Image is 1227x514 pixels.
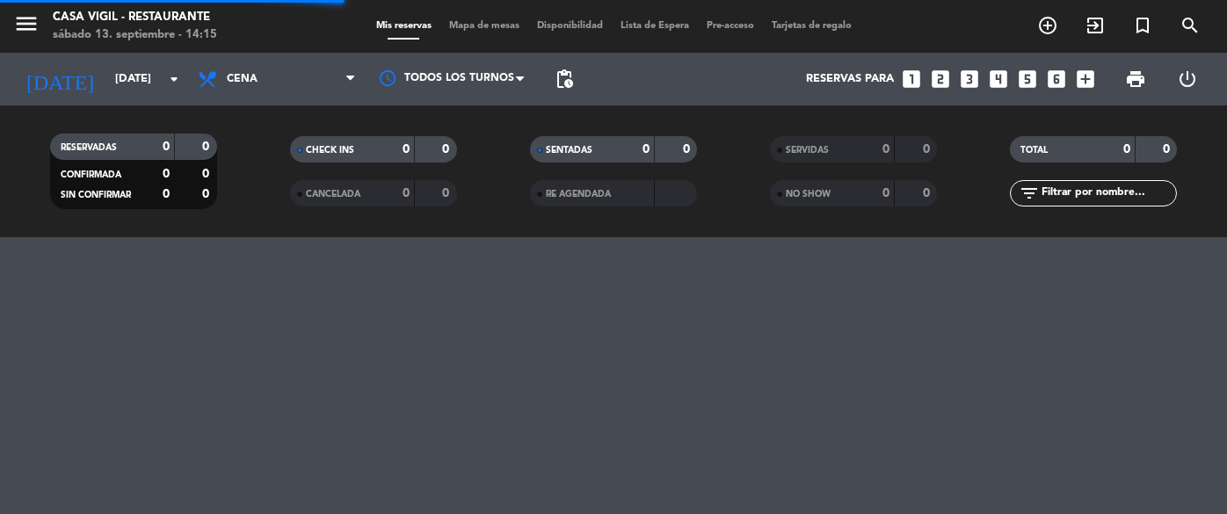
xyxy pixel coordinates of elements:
span: SIN CONFIRMAR [61,191,131,199]
span: CANCELADA [306,190,360,199]
i: looks_two [929,68,952,90]
strong: 0 [202,168,213,180]
i: add_circle_outline [1037,15,1058,36]
i: looks_3 [958,68,981,90]
div: sábado 13. septiembre - 14:15 [53,26,217,44]
span: SENTADAS [546,146,592,155]
strong: 0 [202,141,213,153]
strong: 0 [1163,143,1173,156]
span: RESERVADAS [61,143,117,152]
span: Tarjetas de regalo [763,21,860,31]
span: CHECK INS [306,146,354,155]
strong: 0 [882,143,889,156]
i: looks_5 [1016,68,1039,90]
span: NO SHOW [786,190,831,199]
i: looks_4 [987,68,1010,90]
strong: 0 [163,188,170,200]
span: Mapa de mesas [440,21,528,31]
span: Reservas para [806,73,894,86]
strong: 0 [923,187,933,199]
strong: 0 [442,187,453,199]
strong: 0 [202,188,213,200]
i: search [1180,15,1201,36]
i: looks_one [900,68,923,90]
input: Filtrar por nombre... [1040,184,1176,203]
span: Pre-acceso [698,21,763,31]
strong: 0 [643,143,650,156]
span: TOTAL [1020,146,1048,155]
span: pending_actions [554,69,575,90]
i: turned_in_not [1132,15,1153,36]
i: filter_list [1019,183,1040,204]
span: Disponibilidad [528,21,612,31]
span: RE AGENDADA [546,190,611,199]
strong: 0 [163,141,170,153]
span: Mis reservas [367,21,440,31]
strong: 0 [683,143,693,156]
strong: 0 [403,187,410,199]
strong: 0 [882,187,889,199]
i: exit_to_app [1085,15,1106,36]
i: add_box [1074,68,1097,90]
i: [DATE] [13,60,106,98]
span: CONFIRMADA [61,170,121,179]
div: LOG OUT [1162,53,1214,105]
button: menu [13,11,40,43]
strong: 0 [163,168,170,180]
span: Lista de Espera [612,21,698,31]
i: power_settings_new [1177,69,1198,90]
div: Casa Vigil - Restaurante [53,9,217,26]
i: looks_6 [1045,68,1068,90]
strong: 0 [442,143,453,156]
span: SERVIDAS [786,146,829,155]
span: Cena [227,73,258,85]
span: print [1125,69,1146,90]
strong: 0 [403,143,410,156]
i: menu [13,11,40,37]
strong: 0 [1123,143,1130,156]
i: arrow_drop_down [163,69,185,90]
strong: 0 [923,143,933,156]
